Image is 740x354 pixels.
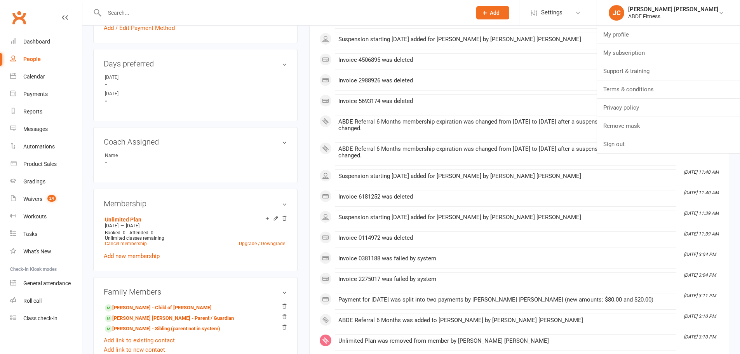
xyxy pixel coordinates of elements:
div: Suspension starting [DATE] added for [PERSON_NAME] by [PERSON_NAME] [PERSON_NAME] [338,173,673,180]
div: — [103,223,287,229]
a: Add / Edit Payment Method [104,23,175,33]
span: [DATE] [105,223,118,228]
div: Invoice 0381188 was failed by system [338,255,673,262]
a: Add link to existing contact [104,336,175,345]
div: Reports [23,108,42,115]
a: Gradings [10,173,82,190]
a: Upgrade / Downgrade [239,241,285,246]
div: Payments [23,91,48,97]
a: Cancel membership [105,241,147,246]
div: Waivers [23,196,42,202]
div: Invoice 6181252 was deleted [338,194,673,200]
div: Invoice 5693174 was deleted [338,98,673,105]
a: Automations [10,138,82,155]
strong: - [105,81,287,88]
h3: Coach Assigned [104,138,287,146]
h3: Family Members [104,288,287,296]
i: [DATE] 3:04 PM [684,272,716,278]
div: Gradings [23,178,45,185]
a: Payments [10,85,82,103]
a: Unlimited Plan [105,216,141,223]
input: Search... [102,7,466,18]
a: Product Sales [10,155,82,173]
div: ABDE Fitness [628,13,718,20]
a: My profile [597,26,740,44]
i: [DATE] 3:04 PM [684,252,716,257]
i: [DATE] 3:10 PM [684,334,716,340]
a: Class kiosk mode [10,310,82,327]
span: Attended: 0 [129,230,153,235]
i: [DATE] 3:11 PM [684,293,716,298]
div: Product Sales [23,161,57,167]
div: Roll call [23,298,42,304]
a: Messages [10,120,82,138]
div: [DATE] [105,74,169,81]
a: [PERSON_NAME] - Child of [PERSON_NAME] [105,304,212,312]
div: JC [609,5,624,21]
span: 24 [47,195,56,202]
div: ABDE Referral 6 Months membership expiration was changed from [DATE] to [DATE] after a suspension... [338,146,673,159]
div: Invoice 2275017 was failed by system [338,276,673,283]
a: [PERSON_NAME] [PERSON_NAME] - Parent / Guardian [105,314,234,323]
button: Add [476,6,509,19]
div: Invoice 4506895 was deleted [338,57,673,63]
span: Unlimited classes remaining [105,235,164,241]
span: Booked: 0 [105,230,125,235]
i: [DATE] 11:40 AM [684,169,719,175]
a: Calendar [10,68,82,85]
div: [DATE] [105,90,169,98]
a: General attendance kiosk mode [10,275,82,292]
a: [PERSON_NAME] - Sibling (parent not in system) [105,325,220,333]
div: Workouts [23,213,47,220]
div: Automations [23,143,55,150]
a: Tasks [10,225,82,243]
div: General attendance [23,280,71,286]
a: Clubworx [9,8,29,27]
a: Reports [10,103,82,120]
div: ABDE Referral 6 Months was added to [PERSON_NAME] by [PERSON_NAME] [PERSON_NAME] [338,317,673,324]
h3: Membership [104,199,287,208]
a: Terms & conditions [597,80,740,98]
a: Roll call [10,292,82,310]
a: What's New [10,243,82,260]
div: Unlimited Plan was removed from member by [PERSON_NAME] [PERSON_NAME] [338,338,673,344]
div: Suspension starting [DATE] added for [PERSON_NAME] by [PERSON_NAME] [PERSON_NAME] [338,214,673,221]
i: [DATE] 11:39 AM [684,211,719,216]
a: Add new membership [104,253,160,260]
a: My subscription [597,44,740,62]
a: Sign out [597,135,740,153]
a: Privacy policy [597,99,740,117]
strong: - [105,98,287,105]
h3: Days preferred [104,59,287,68]
div: Tasks [23,231,37,237]
a: Workouts [10,208,82,225]
i: [DATE] 3:10 PM [684,314,716,319]
div: Messages [23,126,48,132]
a: People [10,51,82,68]
div: Invoice 0114972 was deleted [338,235,673,241]
div: People [23,56,41,62]
div: Class check-in [23,315,57,321]
div: ABDE Referral 6 Months membership expiration was changed from [DATE] to [DATE] after a suspension... [338,119,673,132]
div: Dashboard [23,38,50,45]
span: [DATE] [126,223,139,228]
a: Dashboard [10,33,82,51]
span: Settings [541,4,562,21]
div: [PERSON_NAME] [PERSON_NAME] [628,6,718,13]
a: Support & training [597,62,740,80]
div: Suspension starting [DATE] added for [PERSON_NAME] by [PERSON_NAME] [PERSON_NAME] [338,36,673,43]
strong: - [105,159,287,166]
i: [DATE] 11:39 AM [684,231,719,237]
i: [DATE] 11:40 AM [684,190,719,195]
div: Calendar [23,73,45,80]
div: Invoice 2988926 was deleted [338,77,673,84]
span: Add [490,10,500,16]
div: What's New [23,248,51,255]
div: Name [105,152,169,159]
a: Waivers 24 [10,190,82,208]
div: Payment for [DATE] was split into two payments by [PERSON_NAME] [PERSON_NAME] (new amounts: $80.0... [338,296,673,303]
a: Remove mask [597,117,740,135]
